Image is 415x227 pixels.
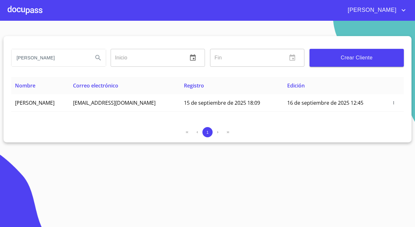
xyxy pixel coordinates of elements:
[15,99,55,106] span: [PERSON_NAME]
[73,99,156,106] span: [EMAIL_ADDRESS][DOMAIN_NAME]
[184,99,260,106] span: 15 de septiembre de 2025 18:09
[91,50,106,65] button: Search
[202,127,213,137] button: 1
[184,82,204,89] span: Registro
[309,49,404,67] button: Crear Cliente
[315,53,399,62] span: Crear Cliente
[73,82,118,89] span: Correo electrónico
[206,130,208,135] span: 1
[343,5,407,15] button: account of current user
[11,49,88,66] input: search
[15,82,35,89] span: Nombre
[287,99,363,106] span: 16 de septiembre de 2025 12:45
[287,82,305,89] span: Edición
[343,5,400,15] span: [PERSON_NAME]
